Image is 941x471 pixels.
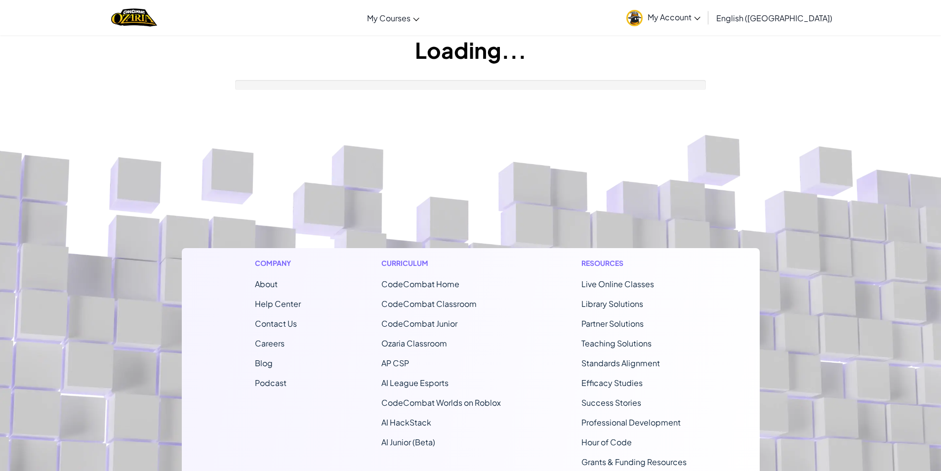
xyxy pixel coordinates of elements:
[255,378,286,388] a: Podcast
[367,13,410,23] span: My Courses
[381,279,459,289] span: CodeCombat Home
[621,2,705,33] a: My Account
[626,10,643,26] img: avatar
[255,279,278,289] a: About
[581,258,687,268] h1: Resources
[381,338,447,348] a: Ozaria Classroom
[255,338,285,348] a: Careers
[581,358,660,368] a: Standards Alignment
[255,258,301,268] h1: Company
[381,258,501,268] h1: Curriculum
[581,417,681,428] a: Professional Development
[581,378,643,388] a: Efficacy Studies
[381,318,457,329] a: CodeCombat Junior
[255,299,301,309] a: Help Center
[581,299,643,309] a: Library Solutions
[648,12,700,22] span: My Account
[362,4,424,31] a: My Courses
[381,378,449,388] a: AI League Esports
[381,437,435,447] a: AI Junior (Beta)
[581,279,654,289] a: Live Online Classes
[716,13,832,23] span: English ([GEOGRAPHIC_DATA])
[255,318,297,329] span: Contact Us
[581,397,641,408] a: Success Stories
[581,338,652,348] a: Teaching Solutions
[381,299,477,309] a: CodeCombat Classroom
[581,437,632,447] a: Hour of Code
[111,7,157,28] a: Ozaria by CodeCombat logo
[381,417,431,428] a: AI HackStack
[381,397,501,408] a: CodeCombat Worlds on Roblox
[111,7,157,28] img: Home
[381,358,409,368] a: AP CSP
[711,4,837,31] a: English ([GEOGRAPHIC_DATA])
[255,358,273,368] a: Blog
[581,457,687,467] a: Grants & Funding Resources
[581,318,644,329] a: Partner Solutions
